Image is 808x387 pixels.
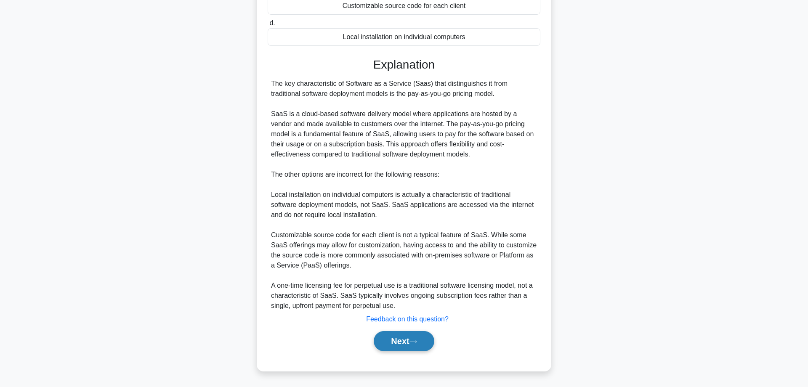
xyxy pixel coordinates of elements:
span: d. [269,19,275,27]
button: Next [374,331,434,351]
a: Feedback on this question? [366,315,449,323]
div: Local installation on individual computers [268,28,540,46]
h3: Explanation [273,58,535,72]
div: The key characteristic of Software as a Service (Saas) that distinguishes it from traditional sof... [271,79,537,311]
